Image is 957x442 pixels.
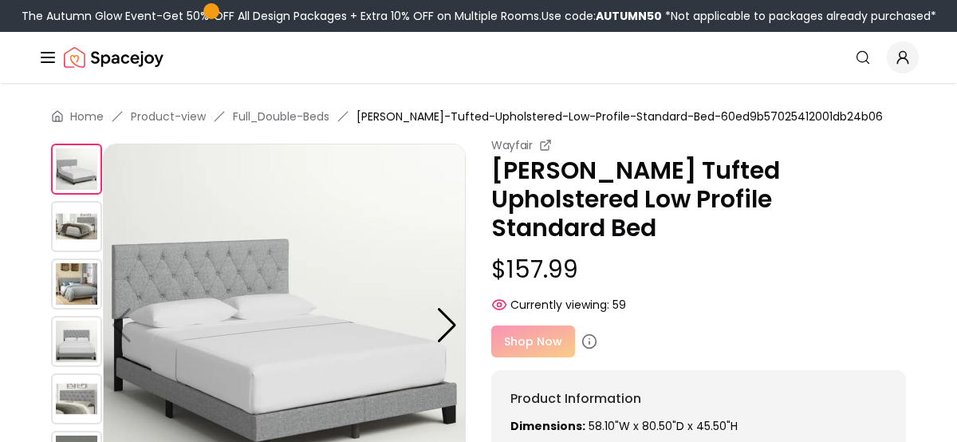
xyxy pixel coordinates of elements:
[510,389,887,408] h6: Product Information
[64,41,163,73] img: Spacejoy Logo
[510,297,609,313] span: Currently viewing:
[51,109,906,124] nav: breadcrumb
[491,156,906,243] p: [PERSON_NAME] Tufted Upholstered Low Profile Standard Bed
[233,109,329,124] a: Full_Double-Beds
[510,418,887,434] p: 58.10"W x 80.50"D x 45.50"H
[491,255,906,284] p: $157.99
[510,418,585,434] strong: Dimensions:
[22,8,936,24] div: The Autumn Glow Event-Get 50% OFF All Design Packages + Extra 10% OFF on Multiple Rooms.
[662,8,936,24] span: *Not applicable to packages already purchased*
[51,258,102,310] img: https://storage.googleapis.com/spacejoy-main/assets/60ed9b57025412001db24b06/product_2_28bh6kk47elg
[51,144,102,195] img: https://storage.googleapis.com/spacejoy-main/assets/60ed9b57025412001db24b06/product_0_jlh7j22ejlff
[64,41,163,73] a: Spacejoy
[70,109,104,124] a: Home
[612,297,626,313] span: 59
[38,32,919,83] nav: Global
[356,109,883,124] span: [PERSON_NAME]-Tufted-Upholstered-Low-Profile-Standard-Bed-60ed9b57025412001db24b06
[51,201,102,252] img: https://storage.googleapis.com/spacejoy-main/assets/60ed9b57025412001db24b06/product_1_63n708nbd6d2
[131,109,206,124] a: Product-view
[51,316,102,367] img: https://storage.googleapis.com/spacejoy-main/assets/60ed9b57025412001db24b06/product_3_46i7g2e5bh04
[596,8,662,24] b: AUTUMN50
[491,137,533,153] small: Wayfair
[542,8,662,24] span: Use code:
[51,373,102,424] img: https://storage.googleapis.com/spacejoy-main/assets/60ed9b57025412001db24b06/product_4_fkj4jchjm2ni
